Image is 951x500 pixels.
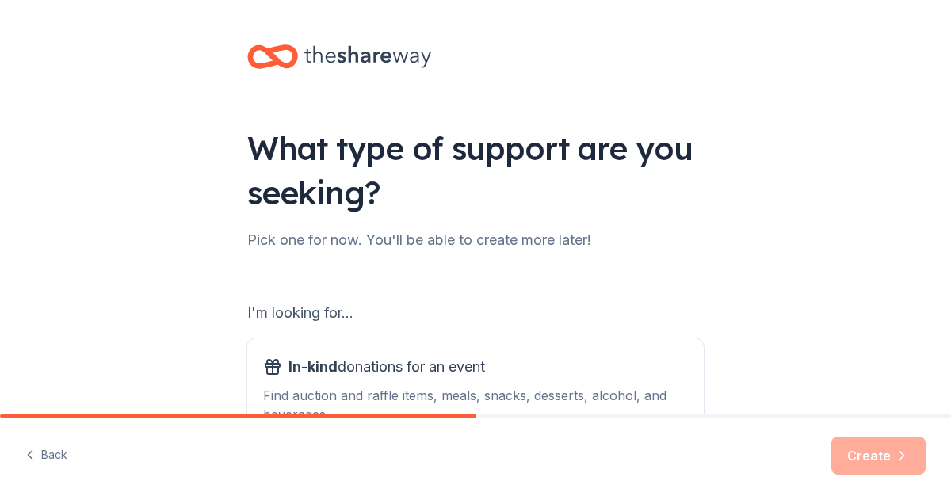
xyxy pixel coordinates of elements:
[288,358,338,375] span: In-kind
[247,126,704,215] div: What type of support are you seeking?
[263,386,688,424] div: Find auction and raffle items, meals, snacks, desserts, alcohol, and beverages.
[288,354,485,380] span: donations for an event
[25,439,67,472] button: Back
[247,338,704,440] button: In-kinddonations for an eventFind auction and raffle items, meals, snacks, desserts, alcohol, and...
[247,300,704,326] div: I'm looking for...
[247,227,704,253] div: Pick one for now. You'll be able to create more later!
